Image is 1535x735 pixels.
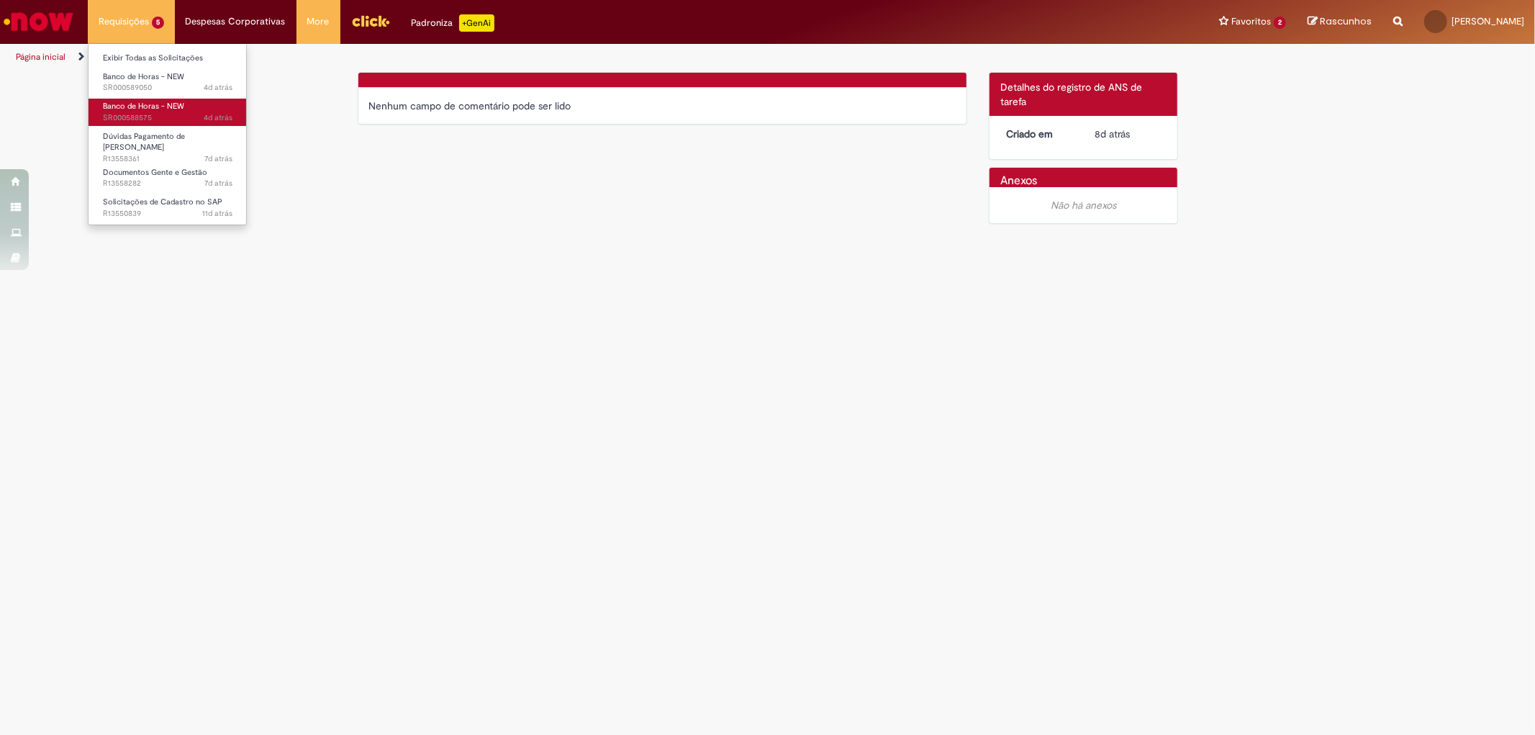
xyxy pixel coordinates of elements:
[204,82,232,93] span: 4d atrás
[103,131,185,153] span: Dúvidas Pagamento de [PERSON_NAME]
[1231,14,1271,29] span: Favoritos
[186,14,286,29] span: Despesas Corporativas
[204,112,232,123] time: 26/09/2025 11:33:43
[202,208,232,219] time: 19/09/2025 14:03:05
[202,208,232,219] span: 11d atrás
[89,194,247,221] a: Aberto R13550839 : Solicitações de Cadastro no SAP
[1000,175,1037,188] h2: Anexos
[103,153,232,165] span: R13558361
[204,178,232,189] span: 7d atrás
[89,99,247,125] a: Aberto SR000588575 : Banco de Horas - NEW
[1452,15,1524,27] span: [PERSON_NAME]
[412,14,494,32] div: Padroniza
[88,43,247,225] ul: Requisições
[103,82,232,94] span: SR000589050
[103,167,207,178] span: Documentos Gente e Gestão
[103,178,232,189] span: R13558282
[307,14,330,29] span: More
[89,129,247,160] a: Aberto R13558361 : Dúvidas Pagamento de Salário
[1320,14,1372,28] span: Rascunhos
[11,44,1013,71] ul: Trilhas de página
[204,153,232,164] span: 7d atrás
[1,7,76,36] img: ServiceNow
[459,14,494,32] p: +GenAi
[99,14,149,29] span: Requisições
[103,208,232,220] span: R13550839
[351,10,390,32] img: click_logo_yellow_360x200.png
[204,153,232,164] time: 23/09/2025 10:59:31
[103,112,232,124] span: SR000588575
[1051,199,1116,212] em: Não há anexos
[1095,127,1162,141] div: 22/09/2025 13:45:48
[369,99,956,113] div: Nenhum campo de comentário pode ser lido
[89,165,247,191] a: Aberto R13558282 : Documentos Gente e Gestão
[1095,127,1130,140] span: 8d atrás
[995,127,1084,141] dt: Criado em
[204,82,232,93] time: 26/09/2025 13:26:48
[204,112,232,123] span: 4d atrás
[16,51,65,63] a: Página inicial
[103,197,222,207] span: Solicitações de Cadastro no SAP
[1308,15,1372,29] a: Rascunhos
[103,101,184,112] span: Banco de Horas - NEW
[1095,127,1130,140] time: 22/09/2025 13:45:48
[89,50,247,66] a: Exibir Todas as Solicitações
[89,69,247,96] a: Aberto SR000589050 : Banco de Horas - NEW
[103,71,184,82] span: Banco de Horas - NEW
[204,178,232,189] time: 23/09/2025 10:51:34
[1000,81,1142,108] span: Detalhes do registro de ANS de tarefa
[152,17,164,29] span: 5
[1274,17,1286,29] span: 2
